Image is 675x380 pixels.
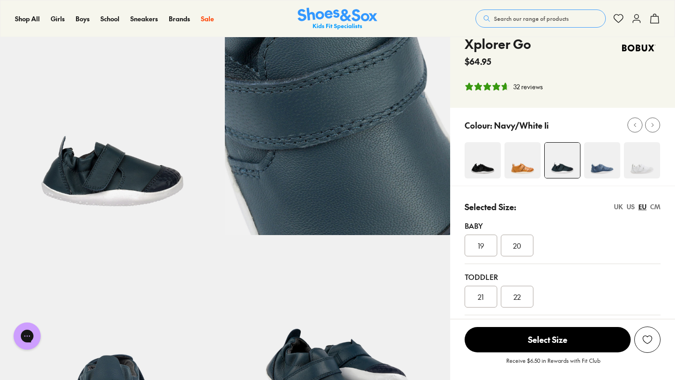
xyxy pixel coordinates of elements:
[506,356,600,373] p: Receive $6.50 in Rewards with Fit Club
[478,291,484,302] span: 21
[650,202,661,212] div: CM
[298,8,377,30] img: SNS_Logo_Responsive.svg
[494,14,569,23] span: Search our range of products
[494,119,549,131] p: Navy/White Ii
[100,14,119,23] span: School
[201,14,214,24] a: Sale
[100,14,119,24] a: School
[513,240,521,251] span: 20
[465,201,516,213] p: Selected Size:
[51,14,65,23] span: Girls
[465,142,501,178] img: 4-294555_1
[201,14,214,23] span: Sale
[478,240,484,251] span: 19
[634,327,661,353] button: Add to Wishlist
[545,143,580,178] img: 4-251068_1
[465,220,661,231] div: Baby
[504,142,541,178] img: 4-427577_1
[617,34,661,62] img: Vendor logo
[614,202,623,212] div: UK
[76,14,90,24] a: Boys
[465,34,531,53] h4: Xplorer Go
[513,82,543,91] div: 32 reviews
[169,14,190,23] span: Brands
[130,14,158,24] a: Sneakers
[627,202,635,212] div: US
[298,8,377,30] a: Shoes & Sox
[638,202,646,212] div: EU
[15,14,40,24] a: Shop All
[624,142,660,178] img: 4-551514_1
[76,14,90,23] span: Boys
[465,82,543,91] button: 4.91 stars, 32 ratings
[169,14,190,24] a: Brands
[465,119,492,131] p: Colour:
[465,271,661,282] div: Toddler
[465,327,631,352] span: Select Size
[475,10,606,28] button: Search our range of products
[584,142,620,178] img: 4-551518_1
[225,10,450,235] img: 5-251069_1
[15,14,40,23] span: Shop All
[513,291,521,302] span: 22
[9,319,45,353] iframe: Gorgias live chat messenger
[465,327,631,353] button: Select Size
[51,14,65,24] a: Girls
[130,14,158,23] span: Sneakers
[465,55,491,67] span: $64.95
